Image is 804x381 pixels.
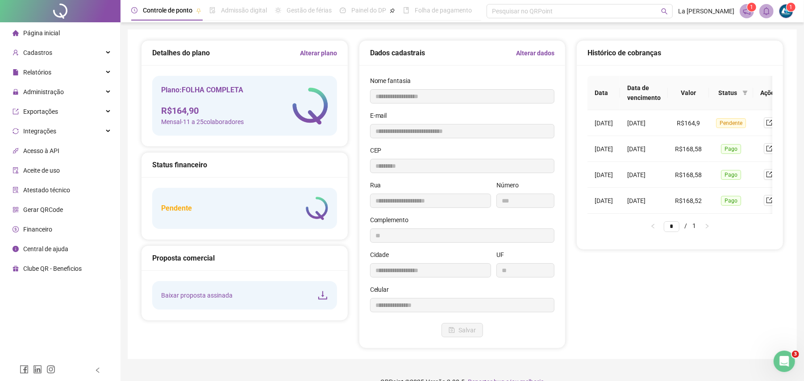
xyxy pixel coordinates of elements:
[620,110,668,136] td: [DATE]
[587,188,620,214] td: [DATE]
[716,88,739,98] span: Status
[12,226,19,232] span: dollar
[196,8,201,13] span: pushpin
[496,250,510,260] label: UF
[721,196,741,206] span: Pago
[620,162,668,188] td: [DATE]
[12,148,19,154] span: api
[496,180,525,190] label: Número
[750,4,754,10] span: 1
[620,76,668,110] th: Data de vencimento
[721,170,741,180] span: Pago
[668,136,709,162] td: R$168,58
[620,136,668,162] td: [DATE]
[442,323,483,337] button: Salvar
[317,290,328,301] span: download
[161,203,192,214] h5: Pendente
[131,7,137,13] span: clock-circle
[787,3,796,12] sup: Atualize o seu contato no menu Meus Dados
[766,197,772,203] span: export
[12,128,19,134] span: sync
[415,7,472,14] span: Folha de pagamento
[306,197,328,220] img: logo-atual-colorida-simples.ef1a4d5a9bda94f4ab63.png
[747,3,756,12] sup: 1
[790,4,793,10] span: 1
[23,88,64,95] span: Administração
[152,159,337,170] div: Status financeiro
[704,224,710,229] span: right
[370,76,417,86] label: Nome fantasia
[209,7,216,13] span: file-done
[23,108,58,115] span: Exportações
[275,7,281,13] span: sun
[23,147,59,154] span: Acesso à API
[143,7,192,14] span: Controle de ponto
[23,29,60,37] span: Página inicial
[23,206,63,213] span: Gerar QRCode
[742,90,748,95] span: filter
[370,111,393,120] label: E-mail
[152,253,337,264] div: Proposta comercial
[774,351,795,372] iframe: Intercom live chat
[23,265,82,272] span: Clube QR - Beneficios
[370,215,415,225] label: Complemento
[370,145,387,155] label: CEP
[23,128,56,135] span: Integrações
[23,186,70,194] span: Atestado técnico
[23,49,52,56] span: Cadastros
[587,110,620,136] td: [DATE]
[587,136,620,162] td: [DATE]
[351,7,386,14] span: Painel do DP
[678,6,734,16] span: La [PERSON_NAME]
[12,246,19,252] span: info-circle
[370,285,395,294] label: Celular
[587,76,620,110] th: Data
[340,7,346,13] span: dashboard
[743,7,751,15] span: notification
[12,207,19,213] span: qrcode
[12,89,19,95] span: lock
[161,290,233,300] span: Baixar proposta assinada
[370,180,387,190] label: Rua
[668,188,709,214] td: R$168,52
[287,7,332,14] span: Gestão de férias
[370,250,395,260] label: Cidade
[587,162,620,188] td: [DATE]
[152,48,210,58] h5: Detalhes do plano
[721,144,741,154] span: Pago
[646,221,660,232] button: left
[700,221,714,232] button: right
[161,104,244,117] h4: R$ 164,90
[668,162,709,188] td: R$168,58
[664,221,696,232] li: 1/1
[516,48,554,58] a: Alterar dados
[300,48,337,58] a: Alterar plano
[766,120,772,126] span: export
[12,265,19,272] span: gift
[12,69,19,75] span: file
[12,108,19,115] span: export
[370,48,425,58] h5: Dados cadastrais
[741,86,750,99] span: filter
[12,50,19,56] span: user-add
[716,118,746,128] span: Pendente
[646,221,660,232] li: Página anterior
[668,76,709,110] th: Valor
[292,87,328,124] img: logo-atual-colorida-simples.ef1a4d5a9bda94f4ab63.png
[23,245,68,253] span: Central de ajuda
[403,7,409,13] span: book
[20,365,29,374] span: facebook
[161,85,244,95] h5: Plano: FOLHA COMPLETA
[221,7,267,14] span: Admissão digital
[95,367,101,373] span: left
[12,167,19,174] span: audit
[766,171,772,178] span: export
[620,188,668,214] td: [DATE]
[766,145,772,152] span: export
[23,167,60,174] span: Aceite de uso
[685,222,687,229] span: /
[23,226,52,233] span: Financeiro
[668,110,709,136] td: R$164,9
[46,365,55,374] span: instagram
[587,47,772,58] div: Histórico de cobranças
